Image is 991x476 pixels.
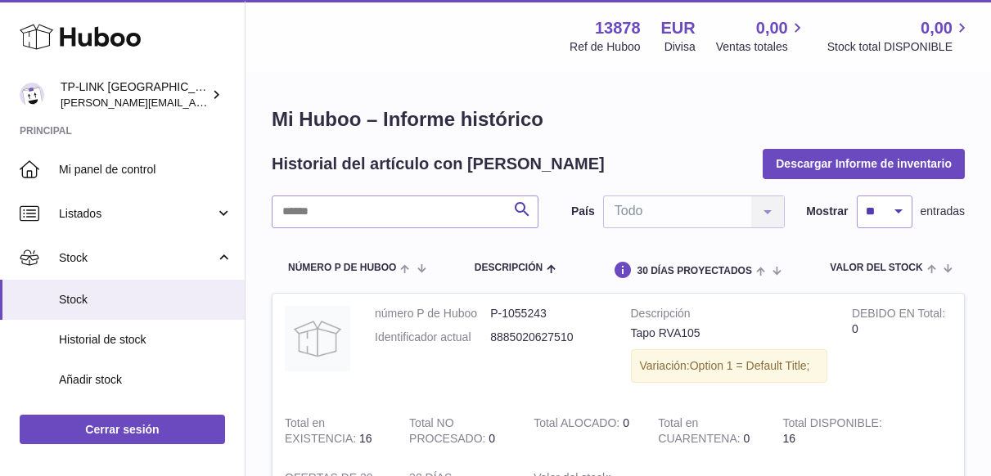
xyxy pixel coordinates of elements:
[571,204,595,219] label: País
[806,204,848,219] label: Mostrar
[921,17,953,39] span: 0,00
[690,359,810,372] span: Option 1 = Default Title;
[475,263,543,273] span: Descripción
[61,79,208,110] div: TP-LINK [GEOGRAPHIC_DATA], SOCIEDAD LIMITADA
[285,416,359,449] strong: Total en EXISTENCIA
[595,17,641,39] strong: 13878
[782,416,881,433] strong: Total DISPONIBLE
[521,403,646,459] td: 0
[273,403,397,459] td: 16
[852,307,945,324] strong: DEBIDO EN Total
[288,263,396,273] span: número P de Huboo
[770,403,894,459] td: 16
[59,332,232,348] span: Historial de stock
[637,266,751,276] span: 30 DÍAS PROYECTADOS
[375,306,490,321] dt: número P de Huboo
[272,153,605,175] h2: Historial del artículo con [PERSON_NAME]
[61,96,328,109] span: [PERSON_NAME][EMAIL_ADDRESS][DOMAIN_NAME]
[830,263,922,273] span: Valor del stock
[716,17,807,55] a: 0,00 Ventas totales
[59,292,232,308] span: Stock
[756,17,788,39] span: 0,00
[375,330,490,345] dt: Identificador actual
[840,294,964,403] td: 0
[570,39,640,55] div: Ref de Huboo
[490,330,606,345] dd: 8885020627510
[272,106,965,132] h1: Mi Huboo – Informe histórico
[631,326,827,341] div: Tapo RVA105
[490,306,606,321] dd: P-1055243
[921,204,965,219] span: entradas
[59,250,215,266] span: Stock
[20,83,44,107] img: celia.yan@tp-link.com
[534,416,623,433] strong: Total ALOCADO
[827,39,971,55] span: Stock total DISPONIBLE
[763,149,965,178] button: Descargar Informe de inventario
[409,416,489,449] strong: Total NO PROCESADO
[716,39,807,55] span: Ventas totales
[661,17,696,39] strong: EUR
[20,415,225,444] a: Cerrar sesión
[59,206,215,222] span: Listados
[59,162,232,177] span: Mi panel de control
[744,432,750,445] span: 0
[59,372,232,388] span: Añadir stock
[397,403,521,459] td: 0
[827,17,971,55] a: 0,00 Stock total DISPONIBLE
[631,306,827,326] strong: Descripción
[664,39,696,55] div: Divisa
[658,416,743,449] strong: Total en CUARENTENA
[631,349,827,383] div: Variación:
[285,306,350,371] img: product image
